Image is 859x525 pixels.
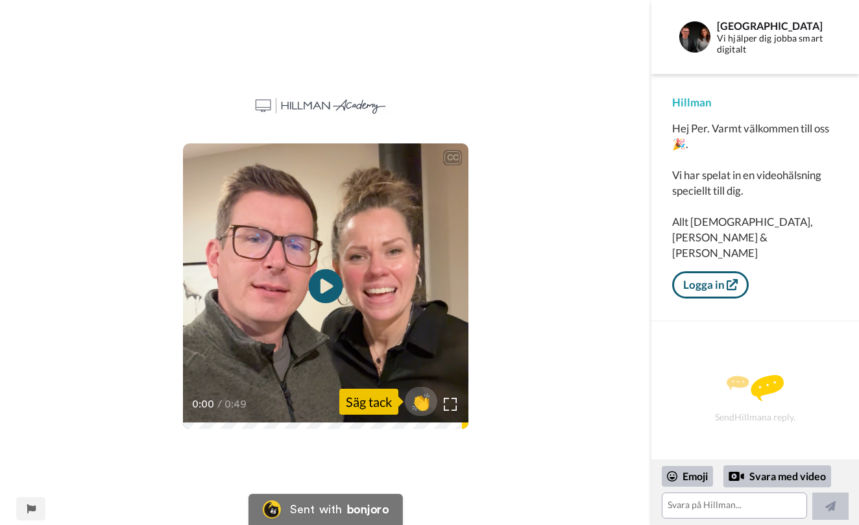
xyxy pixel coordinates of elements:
div: Emoji [662,466,713,487]
a: Bonjoro LogoSent withbonjoro [248,494,403,525]
img: Bonjoro Logo [263,500,281,519]
img: Full screen [444,398,457,411]
span: 👏 [405,391,437,412]
span: 0:49 [224,397,247,412]
div: Hillman [672,95,838,110]
div: Send Hillman a reply. [669,344,841,453]
div: CC [444,151,461,164]
a: Logga in [672,271,749,299]
img: Profile Image [679,21,710,53]
div: bonjoro [347,504,389,515]
div: Svara med video [723,465,831,487]
div: Hej Per. Varmt välkommen till oss 🎉. Vi har spelat in en videohälsning speciellt till dig. Allt [... [672,121,838,261]
div: Vi hjälper dig jobba smart digitalt [717,33,838,55]
span: 0:00 [192,397,215,412]
button: 👏 [405,387,437,416]
div: Säg tack [339,389,398,415]
img: d22bba8f-422b-4af0-9927-004180be010d [254,93,397,117]
div: Reply by Video [729,469,744,484]
img: message.svg [727,375,784,401]
div: Sent with [290,504,342,515]
div: [GEOGRAPHIC_DATA] [717,19,838,32]
span: / [217,397,222,412]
